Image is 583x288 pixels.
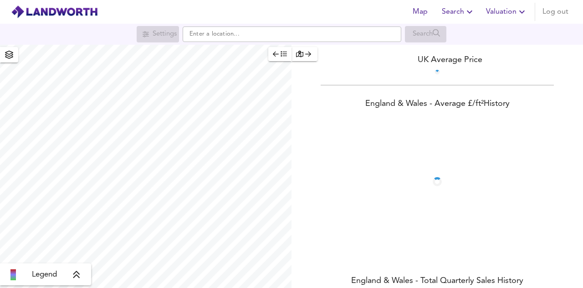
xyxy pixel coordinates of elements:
[291,54,583,66] div: UK Average Price
[137,26,179,42] div: Search for a location first or explore the map
[183,26,401,42] input: Enter a location...
[542,5,568,18] span: Log out
[482,3,531,21] button: Valuation
[11,5,98,19] img: logo
[486,5,527,18] span: Valuation
[291,275,583,288] div: England & Wales - Total Quarterly Sales History
[291,98,583,111] div: England & Wales - Average £/ ft² History
[32,269,57,280] span: Legend
[539,3,572,21] button: Log out
[442,5,475,18] span: Search
[405,3,435,21] button: Map
[409,5,431,18] span: Map
[438,3,479,21] button: Search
